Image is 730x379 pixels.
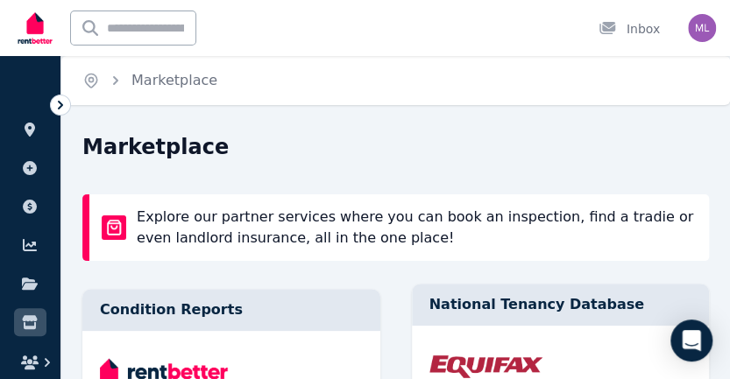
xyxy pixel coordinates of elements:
div: National Tenancy Database [412,284,710,326]
img: Moira Lescuyer [688,14,716,42]
div: Condition Reports [82,289,380,331]
img: RentBetter [14,6,56,50]
p: Explore our partner services where you can book an inspection, find a tradie or even landlord ins... [137,207,697,249]
nav: Breadcrumb [61,56,238,105]
a: Marketplace [131,72,217,88]
div: Open Intercom Messenger [670,319,712,361]
div: Inbox [599,20,660,38]
h1: Marketplace [82,133,229,161]
img: rentBetter Marketplace [102,215,126,240]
